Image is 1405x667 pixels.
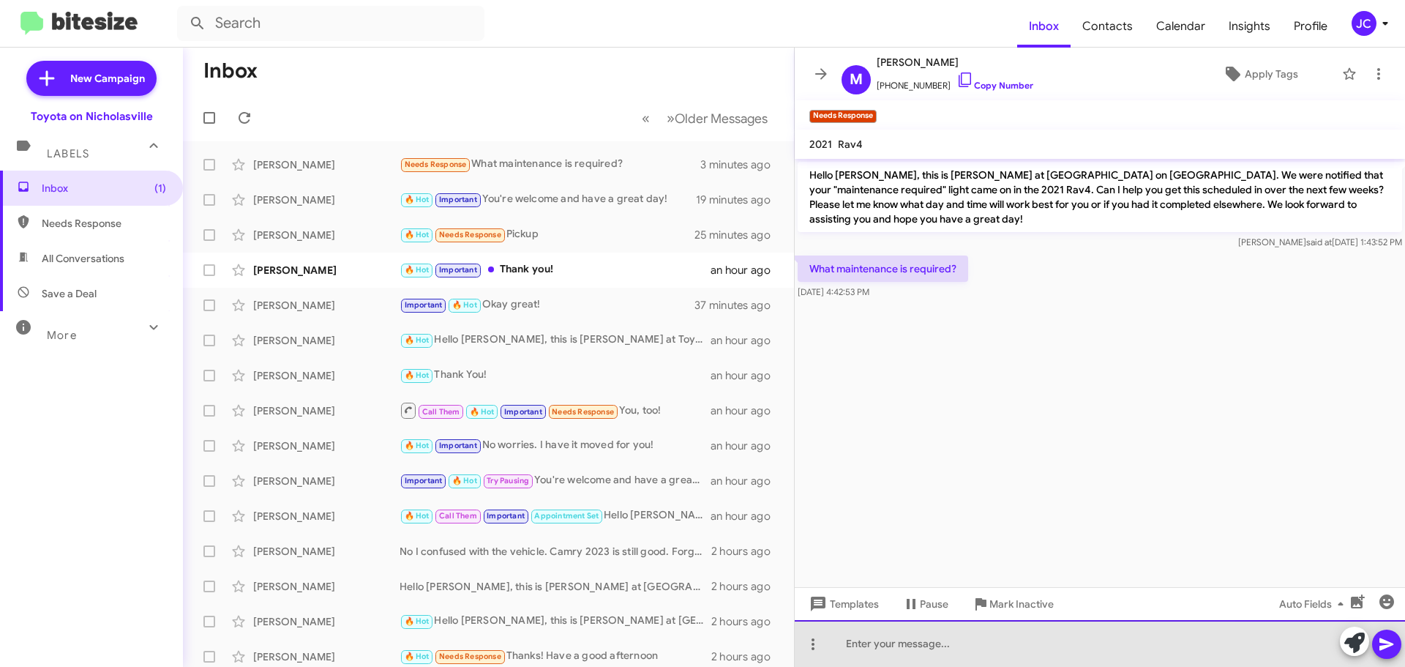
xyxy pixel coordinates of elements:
[711,439,782,453] div: an hour ago
[253,228,400,242] div: [PERSON_NAME]
[891,591,960,617] button: Pause
[405,476,443,485] span: Important
[960,591,1065,617] button: Mark Inactive
[253,614,400,629] div: [PERSON_NAME]
[253,157,400,172] div: [PERSON_NAME]
[253,509,400,523] div: [PERSON_NAME]
[452,300,477,310] span: 🔥 Hot
[1267,591,1361,617] button: Auto Fields
[439,265,477,275] span: Important
[1238,236,1402,247] span: [PERSON_NAME] [DATE] 1:43:52 PM
[400,579,711,594] div: Hello [PERSON_NAME], this is [PERSON_NAME] at [GEOGRAPHIC_DATA] on [GEOGRAPHIC_DATA]. It's been a...
[42,286,97,301] span: Save a Deal
[711,509,782,523] div: an hour ago
[1017,5,1071,48] a: Inbox
[253,439,400,453] div: [PERSON_NAME]
[253,649,400,664] div: [PERSON_NAME]
[400,472,711,489] div: You're welcome and have a great day!
[405,335,430,345] span: 🔥 Hot
[400,367,711,384] div: Thank You!
[70,71,145,86] span: New Campaign
[253,333,400,348] div: [PERSON_NAME]
[253,298,400,313] div: [PERSON_NAME]
[400,401,711,420] div: You, too!
[400,156,700,173] div: What maintenance is required?
[1282,5,1339,48] a: Profile
[1185,61,1335,87] button: Apply Tags
[253,403,400,418] div: [PERSON_NAME]
[806,591,879,617] span: Templates
[634,103,776,133] nav: Page navigation example
[798,162,1402,232] p: Hello [PERSON_NAME], this is [PERSON_NAME] at [GEOGRAPHIC_DATA] on [GEOGRAPHIC_DATA]. We were not...
[439,441,477,450] span: Important
[42,216,166,231] span: Needs Response
[452,476,477,485] span: 🔥 Hot
[696,193,782,207] div: 19 minutes ago
[658,103,776,133] button: Next
[400,261,711,278] div: Thank you!
[504,407,542,417] span: Important
[711,649,782,664] div: 2 hours ago
[400,191,696,208] div: You're welcome and have a great day!
[405,265,430,275] span: 🔥 Hot
[400,507,711,524] div: Hello [PERSON_NAME], it has been a while since we have seen your 2021 Highlander at [GEOGRAPHIC_D...
[400,226,694,243] div: Pickup
[1306,236,1332,247] span: said at
[1217,5,1282,48] a: Insights
[711,403,782,418] div: an hour ago
[405,160,467,169] span: Needs Response
[700,157,782,172] div: 3 minutes ago
[642,109,650,127] span: «
[877,53,1033,71] span: [PERSON_NAME]
[253,368,400,383] div: [PERSON_NAME]
[798,286,869,297] span: [DATE] 4:42:53 PM
[405,441,430,450] span: 🔥 Hot
[534,511,599,521] span: Appointment Set
[470,407,495,417] span: 🔥 Hot
[850,68,863,92] span: M
[253,579,400,594] div: [PERSON_NAME]
[26,61,157,96] a: New Campaign
[439,511,477,521] span: Call Them
[1144,5,1217,48] span: Calendar
[809,110,877,123] small: Needs Response
[405,300,443,310] span: Important
[47,147,89,160] span: Labels
[809,138,832,151] span: 2021
[405,511,430,521] span: 🔥 Hot
[1245,61,1298,87] span: Apply Tags
[877,71,1033,93] span: [PHONE_NUMBER]
[203,59,258,83] h1: Inbox
[1352,11,1376,36] div: JC
[989,591,1054,617] span: Mark Inactive
[253,474,400,488] div: [PERSON_NAME]
[487,511,525,521] span: Important
[1071,5,1144,48] a: Contacts
[253,544,400,559] div: [PERSON_NAME]
[711,263,782,277] div: an hour ago
[711,368,782,383] div: an hour ago
[405,616,430,626] span: 🔥 Hot
[633,103,659,133] button: Previous
[487,476,529,485] span: Try Pausing
[400,544,711,559] div: No I confused with the vehicle. Camry 2023 is still good. Forget about it.
[1339,11,1389,36] button: JC
[422,407,460,417] span: Call Them
[439,195,477,204] span: Important
[400,437,711,454] div: No worries. I have it moved for you!
[711,333,782,348] div: an hour ago
[711,474,782,488] div: an hour ago
[253,193,400,207] div: [PERSON_NAME]
[405,652,430,661] span: 🔥 Hot
[42,181,166,195] span: Inbox
[47,329,77,342] span: More
[177,6,484,41] input: Search
[405,230,430,239] span: 🔥 Hot
[1279,591,1349,617] span: Auto Fields
[400,613,711,630] div: Hello [PERSON_NAME], this is [PERSON_NAME] at [GEOGRAPHIC_DATA] on [GEOGRAPHIC_DATA]. It's been a...
[400,297,694,313] div: Okay great!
